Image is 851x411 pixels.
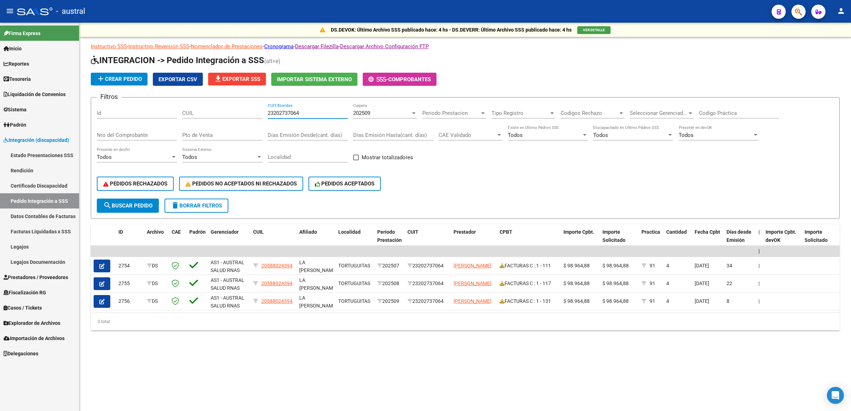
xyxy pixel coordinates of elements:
[758,263,760,268] span: |
[454,263,491,268] span: [PERSON_NAME]
[277,76,352,83] span: Importar Sistema Externo
[261,263,293,268] span: 20588024394
[650,298,655,304] span: 91
[4,273,68,281] span: Prestadores / Proveedores
[593,132,608,138] span: Todos
[407,229,418,235] span: CUIT
[182,154,197,160] span: Todos
[451,224,497,256] datatable-header-cell: Prestador
[407,279,448,288] div: 23202737064
[97,177,174,191] button: PEDIDOS RECHAZADOS
[56,4,85,19] span: - austral
[91,43,840,50] p: - - - - -
[454,298,491,304] span: [PERSON_NAME]
[299,260,337,282] span: LA [PERSON_NAME] , -
[508,132,523,138] span: Todos
[363,73,436,86] button: -Comprobantes
[96,76,142,82] span: Crear Pedido
[758,229,760,235] span: |
[407,262,448,270] div: 23202737064
[308,177,381,191] button: PEDIDOS ACEPTADOS
[695,263,709,268] span: [DATE]
[165,199,228,213] button: Borrar Filtros
[338,229,361,235] span: Localidad
[4,45,22,52] span: Inicio
[602,263,629,268] span: $ 98.964,88
[650,281,655,286] span: 91
[563,263,590,268] span: $ 98.964,88
[214,74,222,83] mat-icon: file_download
[338,298,370,304] span: TORTUGUITAS
[296,224,335,256] datatable-header-cell: Afiliado
[208,224,250,256] datatable-header-cell: Gerenciador
[4,75,31,83] span: Tesorería
[103,180,167,187] span: PEDIDOS RECHAZADOS
[561,224,600,256] datatable-header-cell: Importe Cpbt.
[91,55,264,65] span: INTEGRACION -> Pedido Integración a SSS
[727,263,732,268] span: 34
[388,76,431,83] span: Comprobantes
[602,298,629,304] span: $ 98.964,88
[724,224,756,256] datatable-header-cell: Días desde Emisión
[583,28,605,32] span: VER DETALLE
[97,199,159,213] button: Buscar Pedido
[271,73,357,86] button: Importar Sistema Externo
[500,279,558,288] div: FACTURAS C : 1 - 117
[563,229,594,235] span: Importe Cpbt.
[500,229,512,235] span: CPBT
[118,262,141,270] div: 2754
[315,180,375,187] span: PEDIDOS ACEPTADOS
[758,248,760,254] span: |
[641,229,660,235] span: Practica
[756,224,763,256] datatable-header-cell: |
[97,92,121,102] h3: Filtros
[374,224,405,256] datatable-header-cell: Período Prestación
[4,334,65,342] span: Importación de Archivos
[727,229,751,243] span: Días desde Emisión
[147,279,166,288] div: DS
[147,297,166,305] div: DS
[116,224,144,256] datatable-header-cell: ID
[211,260,244,273] span: AS1 - AUSTRAL SALUD RNAS
[727,298,729,304] span: 8
[179,177,303,191] button: PEDIDOS NO ACEPTADOS NI RECHAZADOS
[679,132,694,138] span: Todos
[147,262,166,270] div: DS
[331,26,572,34] p: DS.DEVOK: Último Archivo SSS publicado hace: 4 hs - DS.DEVERR: Último Archivo SSS publicado hace:...
[377,297,402,305] div: 202509
[758,298,760,304] span: |
[211,229,239,235] span: Gerenciador
[171,201,179,210] mat-icon: delete
[261,298,293,304] span: 20588024394
[353,110,370,116] span: 202509
[763,224,802,256] datatable-header-cell: Importe Cpbt. devOK
[758,281,760,286] span: |
[250,224,296,256] datatable-header-cell: CUIL
[4,29,40,37] span: Firma Express
[4,304,42,312] span: Casos / Tickets
[497,224,561,256] datatable-header-cell: CPBT
[299,295,337,317] span: LA [PERSON_NAME] , -
[118,229,123,235] span: ID
[4,289,46,296] span: Fiscalización RG
[454,229,476,235] span: Prestador
[264,43,294,50] a: Cronograma
[6,7,14,15] mat-icon: menu
[338,281,370,286] span: TORTUGUITAS
[253,229,264,235] span: CUIL
[454,281,491,286] span: [PERSON_NAME]
[211,295,244,309] span: AS1 - AUSTRAL SALUD RNAS
[368,76,388,83] span: -
[211,277,244,291] span: AS1 - AUSTRAL SALUD RNAS
[405,224,451,256] datatable-header-cell: CUIT
[340,43,429,50] a: Descargar Archivo Configuración FTP
[500,262,558,270] div: FACTURAS C : 1 - 111
[4,350,38,357] span: Delegaciones
[692,224,724,256] datatable-header-cell: Fecha Cpbt
[335,224,374,256] datatable-header-cell: Localidad
[187,224,208,256] datatable-header-cell: Padrón
[827,387,844,404] div: Open Intercom Messenger
[208,73,266,85] button: Exportar SSS
[695,298,709,304] span: [DATE]
[4,136,69,144] span: Integración (discapacidad)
